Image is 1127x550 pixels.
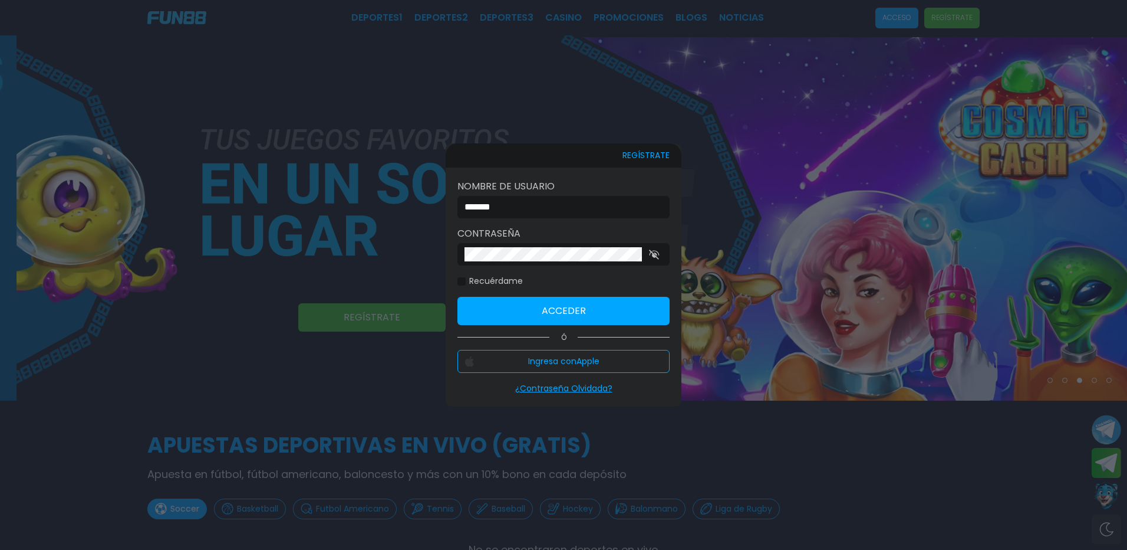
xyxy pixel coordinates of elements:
p: Ó [457,332,670,343]
button: REGÍSTRATE [622,143,670,168]
label: Contraseña [457,227,670,241]
label: Nombre de usuario [457,179,670,194]
button: Acceder [457,297,670,325]
button: Ingresa conApple [457,350,670,373]
p: ¿Contraseña Olvidada? [457,382,670,395]
label: Recuérdame [457,275,523,287]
